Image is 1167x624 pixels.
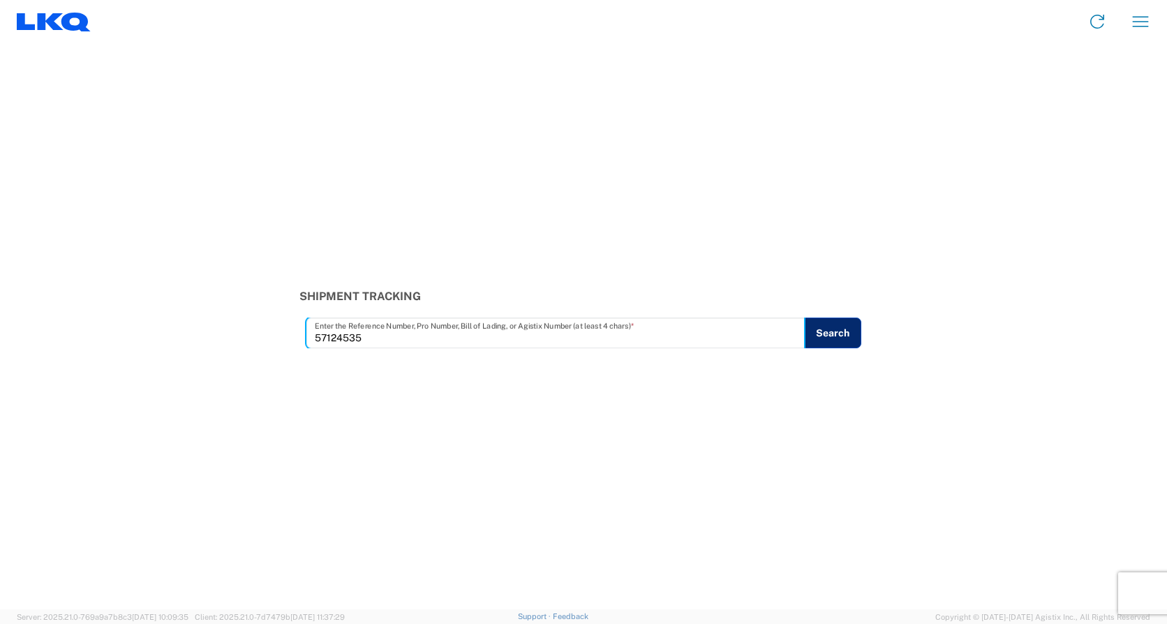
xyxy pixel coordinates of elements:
[132,613,188,621] span: [DATE] 10:09:35
[17,613,188,621] span: Server: 2025.21.0-769a9a7b8c3
[518,612,553,621] a: Support
[299,290,868,303] h3: Shipment Tracking
[935,611,1150,623] span: Copyright © [DATE]-[DATE] Agistix Inc., All Rights Reserved
[804,318,861,348] button: Search
[553,612,588,621] a: Feedback
[195,613,345,621] span: Client: 2025.21.0-7d7479b
[290,613,345,621] span: [DATE] 11:37:29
